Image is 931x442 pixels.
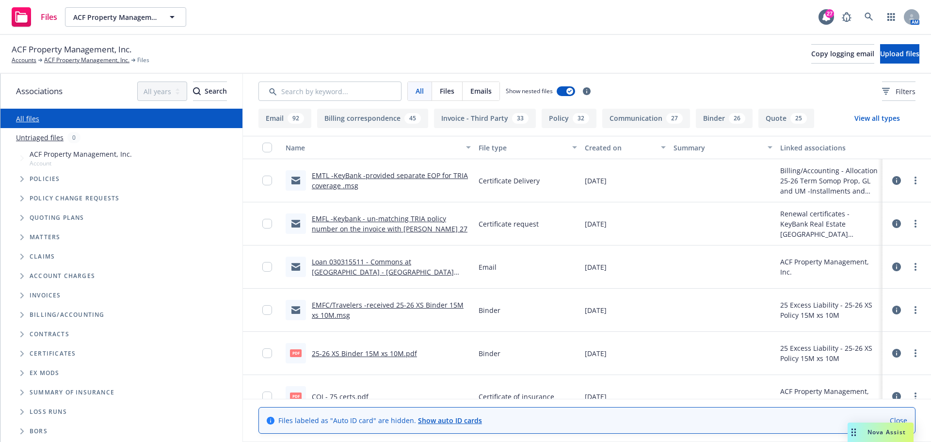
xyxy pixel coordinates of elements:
span: [DATE] [585,305,607,315]
span: Billing/Accounting [30,312,105,318]
a: Show auto ID cards [418,416,482,425]
button: File type [475,136,581,159]
span: Summary of insurance [30,390,114,395]
span: ACF Property Management, Inc. [73,12,157,22]
div: ACF Property Management, Inc. [780,386,879,407]
a: Search [859,7,879,27]
span: [DATE] [585,176,607,186]
button: Created on [581,136,670,159]
input: Toggle Row Selected [262,305,272,315]
button: Summary [670,136,776,159]
a: ACF Property Management, Inc. [44,56,129,65]
button: View all types [839,109,915,128]
span: [DATE] [585,219,607,229]
a: All files [16,114,39,123]
span: Matters [30,234,60,240]
span: Associations [16,85,63,98]
span: Policies [30,176,60,182]
div: File type [479,143,566,153]
button: Binder [696,109,753,128]
div: 32 [573,113,589,124]
input: Toggle Row Selected [262,219,272,229]
button: Linked associations [776,136,883,159]
div: ACF Property Management, Inc. [780,257,879,277]
button: Policy [542,109,596,128]
span: pdf [290,393,302,400]
a: more [910,304,921,316]
span: Ex Mods [30,370,59,376]
button: Copy logging email [811,44,874,64]
span: [DATE] [585,348,607,359]
a: Files [8,3,61,31]
a: EMFL -Keybank - un-matching TRIA policy number on the invoice with [PERSON_NAME] 27 [312,214,467,233]
a: Close [890,415,907,426]
span: Loss Runs [30,409,67,415]
span: Certificate Delivery [479,176,540,186]
div: 25 Excess Liability - 25-26 XS Policy 15M xs 10M [780,300,879,320]
button: Email [258,109,311,128]
span: Certificate of insurance [479,392,554,402]
span: All [416,86,424,96]
span: Binder [479,348,500,359]
a: 25-26 XS Binder 15M xs 10M.pdf [312,349,417,358]
span: Show nested files [506,87,553,95]
div: 0 [67,132,80,143]
span: Nova Assist [867,428,906,436]
a: Switch app [882,7,901,27]
button: Billing correspondence [317,109,428,128]
a: Accounts [12,56,36,65]
span: Certificate request [479,219,539,229]
span: Files [41,13,57,21]
span: Email [479,262,497,272]
div: Linked associations [780,143,879,153]
a: EMFC/Travelers -received 25-26 XS Binder 15M xs 10M.msg [312,300,464,320]
button: ACF Property Management, Inc. [65,7,186,27]
input: Toggle Row Selected [262,262,272,272]
span: Emails [470,86,492,96]
span: Account charges [30,273,95,279]
a: more [910,347,921,359]
span: ACF Property Management, Inc. [30,149,132,159]
a: Untriaged files [16,132,64,143]
div: 92 [288,113,304,124]
input: Search by keyword... [258,82,401,101]
span: Copy logging email [811,49,874,58]
span: Files labeled as "Auto ID card" are hidden. [278,415,482,426]
button: Name [282,136,475,159]
div: Folder Tree Example [0,305,242,441]
span: [DATE] [585,392,607,402]
input: Toggle Row Selected [262,392,272,401]
span: Policy change requests [30,196,119,201]
input: Toggle Row Selected [262,176,272,185]
span: Files [137,56,149,65]
span: [DATE] [585,262,607,272]
span: Claims [30,254,55,260]
span: Filters [896,86,915,97]
button: SearchSearch [193,82,227,101]
a: more [910,261,921,273]
span: pdf [290,349,302,357]
span: Certificates [30,351,76,357]
a: COI - 75 certs.pdf [312,392,369,401]
div: 25 Excess Liability - 25-26 XS Policy 15M xs 10M [780,343,879,363]
a: more [910,175,921,186]
button: Upload files [880,44,919,64]
a: Loan 030315511 - Commons at [GEOGRAPHIC_DATA] - [GEOGRAPHIC_DATA] Flood coverage request [312,257,454,287]
div: Created on [585,143,655,153]
span: BORs [30,428,48,434]
button: Quote [758,109,814,128]
span: Upload files [880,49,919,58]
div: Name [286,143,460,153]
div: 25 [790,113,807,124]
div: Search [193,82,227,100]
div: Renewal certificates - KeyBank Real Estate [GEOGRAPHIC_DATA][PERSON_NAME] (Impound) [780,209,879,239]
span: Filters [882,86,915,97]
button: Nova Assist [848,423,914,442]
a: more [910,391,921,402]
input: Select all [262,143,272,152]
input: Toggle Row Selected [262,348,272,358]
span: Contracts [30,331,69,337]
div: Tree Example [0,147,242,305]
div: 27 [666,113,683,124]
span: Files [440,86,454,96]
